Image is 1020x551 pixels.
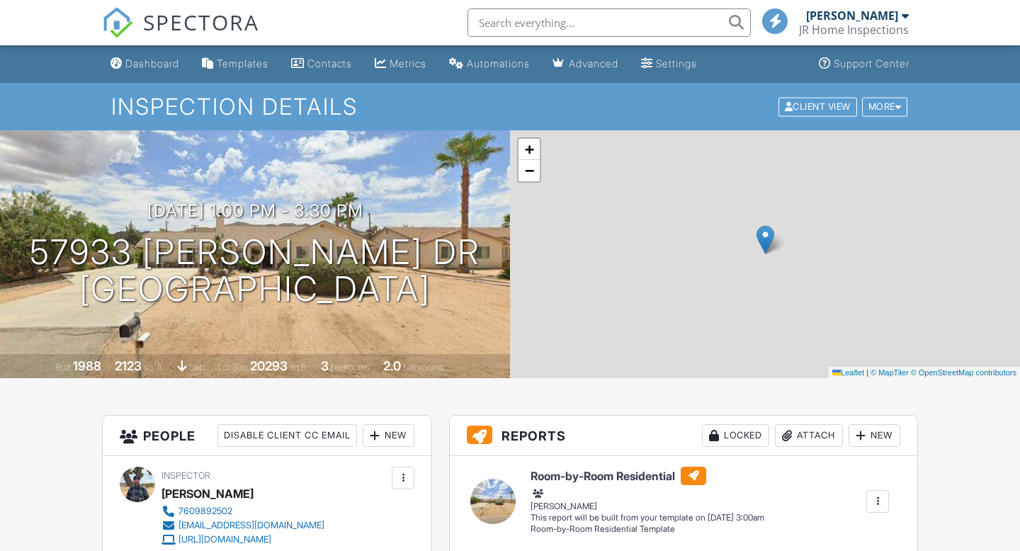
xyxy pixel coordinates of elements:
div: Support Center [834,57,909,69]
div: 20293 [250,358,288,373]
a: Templates [196,51,274,77]
div: Metrics [390,57,426,69]
h3: [DATE] 1:00 pm - 3:30 pm [147,201,363,220]
div: 7609892502 [178,506,232,517]
span: bathrooms [403,362,443,373]
a: Automations (Basic) [443,51,535,77]
div: Advanced [569,57,618,69]
div: Room-by-Room Residential Template [531,523,764,535]
div: Client View [778,97,857,116]
div: This report will be built from your template on [DATE] 3:00am [531,512,764,523]
a: Leaflet [832,368,864,377]
span: slab [189,362,205,373]
span: | [866,368,868,377]
div: [EMAIL_ADDRESS][DOMAIN_NAME] [178,520,324,531]
span: bedrooms [331,362,370,373]
div: Disable Client CC Email [217,424,357,447]
span: Lot Size [218,362,248,373]
div: Locked [702,424,769,447]
h1: Inspection Details [111,94,909,119]
div: Automations [467,57,530,69]
h3: People [103,416,431,456]
div: 1988 [73,358,101,373]
span: + [525,140,534,158]
span: Built [55,362,71,373]
div: More [862,97,908,116]
img: The Best Home Inspection Software - Spectora [102,7,133,38]
span: sq. ft. [144,362,164,373]
a: © MapTiler [871,368,909,377]
div: JR Home Inspections [799,23,909,37]
div: Templates [217,57,268,69]
a: [EMAIL_ADDRESS][DOMAIN_NAME] [161,518,324,533]
div: Attach [775,424,843,447]
span: sq.ft. [290,362,307,373]
a: Settings [635,51,703,77]
h3: Reports [450,416,917,456]
a: 7609892502 [161,504,324,518]
h6: Room-by-Room Residential [531,467,764,485]
a: [URL][DOMAIN_NAME] [161,533,324,547]
a: SPECTORA [102,19,259,49]
div: Settings [656,57,697,69]
a: Metrics [369,51,432,77]
input: Search everything... [467,8,751,37]
div: 2.0 [383,358,401,373]
img: Marker [756,225,774,254]
h1: 57933 [PERSON_NAME] Dr [GEOGRAPHIC_DATA] [30,234,480,309]
a: Zoom in [518,139,540,160]
div: New [363,424,414,447]
div: Dashboard [125,57,179,69]
div: 3 [321,358,329,373]
a: Client View [777,101,861,111]
div: New [849,424,900,447]
div: Contacts [307,57,352,69]
div: [PERSON_NAME] [161,483,254,504]
a: Zoom out [518,160,540,181]
span: − [525,161,534,179]
div: 2123 [115,358,142,373]
span: Inspector [161,470,210,481]
a: Dashboard [105,51,185,77]
a: Support Center [813,51,915,77]
a: Advanced [547,51,624,77]
div: [PERSON_NAME] [531,487,764,512]
div: [URL][DOMAIN_NAME] [178,534,271,545]
a: Contacts [285,51,358,77]
span: SPECTORA [143,7,259,37]
div: [PERSON_NAME] [806,8,898,23]
a: © OpenStreetMap contributors [911,368,1016,377]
